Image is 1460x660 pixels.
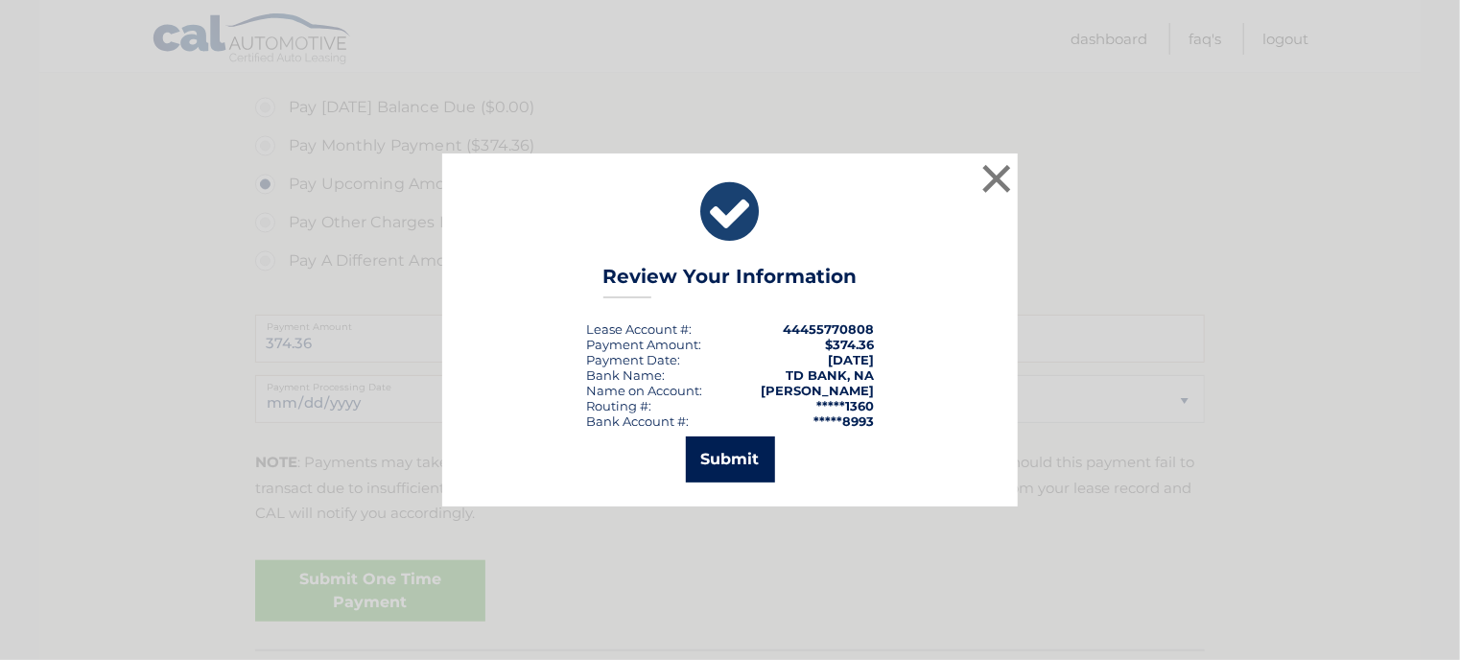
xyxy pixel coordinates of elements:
[825,337,874,352] span: $374.36
[586,321,692,337] div: Lease Account #:
[783,321,874,337] strong: 44455770808
[786,367,874,383] strong: TD BANK, NA
[586,413,689,429] div: Bank Account #:
[686,436,775,483] button: Submit
[828,352,874,367] span: [DATE]
[586,398,651,413] div: Routing #:
[761,383,874,398] strong: [PERSON_NAME]
[586,352,677,367] span: Payment Date
[977,159,1016,198] button: ×
[586,383,702,398] div: Name on Account:
[603,265,858,298] h3: Review Your Information
[586,352,680,367] div: :
[586,367,665,383] div: Bank Name:
[586,337,701,352] div: Payment Amount:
